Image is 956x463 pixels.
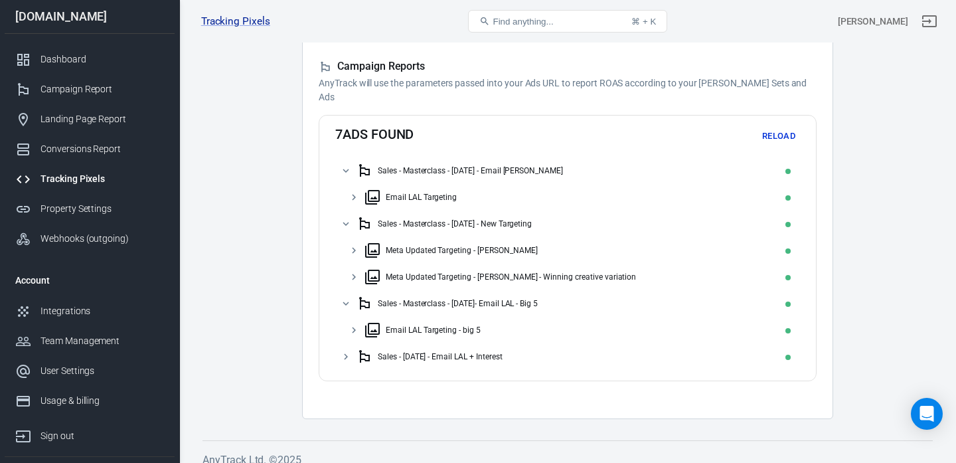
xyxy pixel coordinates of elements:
[785,302,791,307] span: OK
[37,21,65,32] div: v 4.0.25
[914,5,945,37] a: Sign out
[40,52,164,66] div: Dashboard
[147,78,224,87] div: Keywords by Traffic
[5,356,175,386] a: User Settings
[40,142,164,156] div: Conversions Report
[386,325,481,335] div: Email LAL Targeting - big 5
[378,299,538,308] div: Sales - Masterclass - [DATE]- Email LAL - Big 5
[5,264,175,296] li: Account
[785,169,791,174] span: OK
[5,74,175,104] a: Campaign Report
[40,232,164,246] div: Webhooks (outgoing)
[386,272,636,282] div: Meta Updated Targeting - [PERSON_NAME] - Winning creative variation
[5,104,175,134] a: Landing Page Report
[40,364,164,378] div: User Settings
[378,219,532,229] div: Sales - Masterclass - [DATE] - New Targeting
[386,246,537,255] div: Meta Updated Targeting - [PERSON_NAME]
[911,398,943,430] div: Open Intercom Messenger
[40,429,164,443] div: Sign out
[5,326,175,356] a: Team Management
[5,194,175,224] a: Property Settings
[5,386,175,416] a: Usage & billing
[5,224,175,254] a: Webhooks (outgoing)
[5,134,175,164] a: Conversions Report
[5,164,175,194] a: Tracking Pixels
[386,193,457,202] div: Email LAL Targeting
[493,17,553,27] span: Find anything...
[5,11,175,23] div: [DOMAIN_NAME]
[378,352,503,361] div: Sales - [DATE] - Email LAL + Interest
[36,77,46,88] img: tab_domain_overview_orange.svg
[468,10,667,33] button: Find anything...⌘ + K
[631,17,656,27] div: ⌘ + K
[40,394,164,408] div: Usage & billing
[838,15,908,29] div: Account id: RgmCiDus
[757,126,800,147] button: Reload
[319,60,817,74] h5: Campaign Reports
[335,126,414,147] h4: 7 ads found
[40,334,164,348] div: Team Management
[132,77,143,88] img: tab_keywords_by_traffic_grey.svg
[35,35,146,45] div: Domain: [DOMAIN_NAME]
[5,45,175,74] a: Dashboard
[785,328,791,333] span: OK
[5,296,175,326] a: Integrations
[50,78,119,87] div: Domain Overview
[40,82,164,96] div: Campaign Report
[785,275,791,280] span: OK
[785,222,791,227] span: OK
[21,21,32,32] img: logo_orange.svg
[40,202,164,216] div: Property Settings
[785,195,791,201] span: OK
[785,248,791,254] span: OK
[785,355,791,360] span: OK
[319,76,817,104] p: AnyTrack will use the parameters passed into your Ads URL to report ROAS according to your [PERSO...
[5,416,175,451] a: Sign out
[40,304,164,318] div: Integrations
[21,35,32,45] img: website_grey.svg
[40,112,164,126] div: Landing Page Report
[40,172,164,186] div: Tracking Pixels
[378,166,563,175] div: Sales - Masterclass - [DATE] - Email [PERSON_NAME]
[201,15,270,29] a: Tracking Pixels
